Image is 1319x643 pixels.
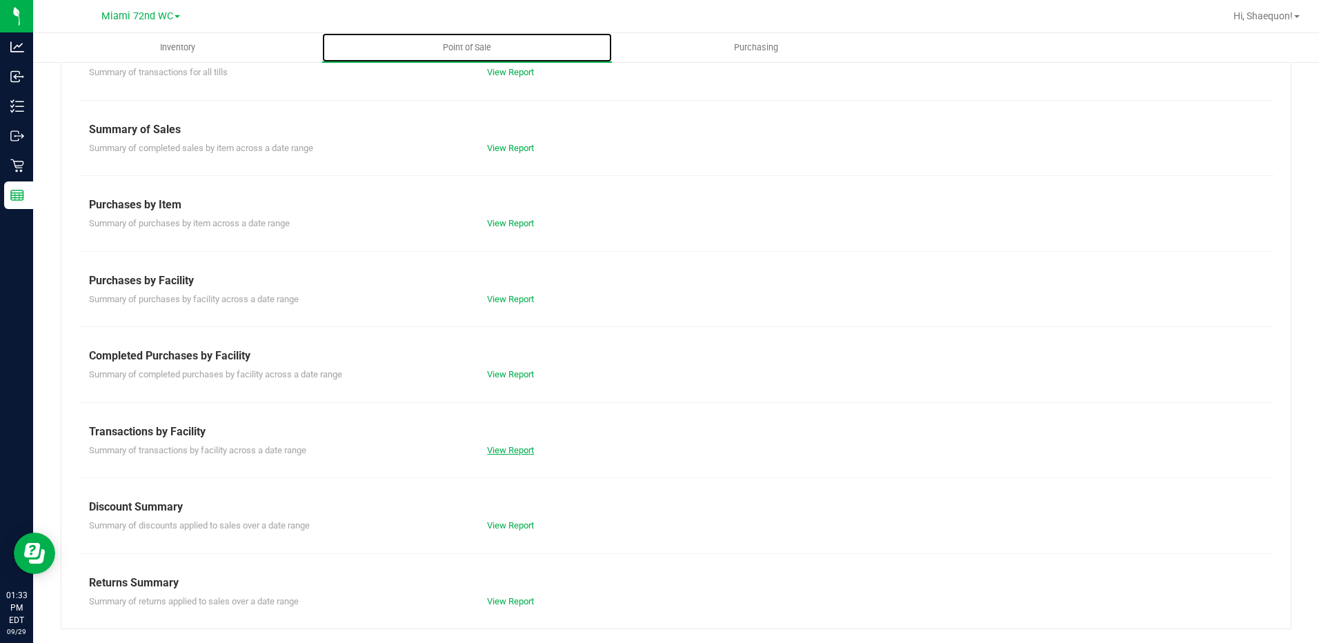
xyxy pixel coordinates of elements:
div: Discount Summary [89,499,1263,515]
inline-svg: Analytics [10,40,24,54]
div: Summary of Sales [89,121,1263,138]
div: Purchases by Item [89,197,1263,213]
a: View Report [487,445,534,455]
a: View Report [487,67,534,77]
a: View Report [487,369,534,379]
span: Point of Sale [424,41,510,54]
a: View Report [487,596,534,606]
span: Summary of discounts applied to sales over a date range [89,520,310,531]
a: Inventory [33,33,322,62]
span: Summary of purchases by item across a date range [89,218,290,228]
a: View Report [487,294,534,304]
p: 09/29 [6,626,27,637]
a: Purchasing [612,33,901,62]
iframe: Resource center [14,533,55,574]
a: View Report [487,218,534,228]
p: 01:33 PM EDT [6,589,27,626]
span: Summary of purchases by facility across a date range [89,294,299,304]
div: Completed Purchases by Facility [89,348,1263,364]
span: Hi, Shaequon! [1233,10,1293,21]
span: Miami 72nd WC [101,10,173,22]
div: Transactions by Facility [89,424,1263,440]
span: Summary of transactions by facility across a date range [89,445,306,455]
a: View Report [487,520,534,531]
div: Purchases by Facility [89,273,1263,289]
inline-svg: Reports [10,188,24,202]
inline-svg: Outbound [10,129,24,143]
span: Summary of returns applied to sales over a date range [89,596,299,606]
a: View Report [487,143,534,153]
span: Inventory [141,41,214,54]
span: Summary of transactions for all tills [89,67,228,77]
div: Returns Summary [89,575,1263,591]
span: Summary of completed purchases by facility across a date range [89,369,342,379]
inline-svg: Retail [10,159,24,172]
inline-svg: Inventory [10,99,24,113]
a: Point of Sale [322,33,611,62]
span: Purchasing [715,41,797,54]
inline-svg: Inbound [10,70,24,83]
span: Summary of completed sales by item across a date range [89,143,313,153]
